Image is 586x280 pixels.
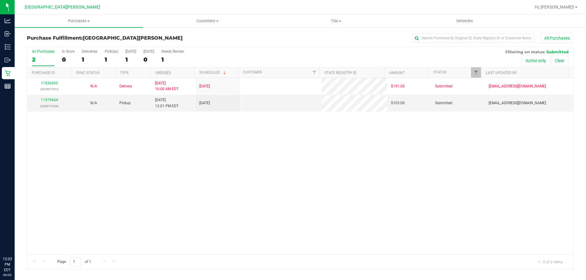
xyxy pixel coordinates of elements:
a: Ordered [155,71,171,75]
button: All Purchases [540,33,574,43]
inline-svg: Analytics [5,18,11,24]
p: 09/20 [3,273,12,277]
inline-svg: Retail [5,70,11,76]
span: [GEOGRAPHIC_DATA][PERSON_NAME] [25,5,100,10]
div: 1 [82,56,97,63]
div: 0 [143,56,154,63]
span: [GEOGRAPHIC_DATA][PERSON_NAME] [83,35,183,41]
span: [DATE] 12:01 PM EDT [155,97,179,109]
button: N/A [90,83,97,89]
a: Customers [143,15,272,27]
span: [DATE] 10:00 AM EDT [155,80,179,92]
button: N/A [90,100,97,106]
a: Tills [272,15,400,27]
a: Status [433,70,447,74]
span: Tills [272,18,400,24]
span: [DATE] [199,83,210,89]
span: Submitted [546,49,569,54]
a: Purchase ID [32,71,55,75]
div: PickUps [105,49,118,54]
span: Not Applicable [90,84,97,88]
inline-svg: Outbound [5,57,11,63]
p: (322927201) [31,86,68,92]
div: 1 [161,56,184,63]
span: Hi, [PERSON_NAME]! [535,5,574,9]
a: 11979464 [41,98,58,102]
div: 0 [62,56,74,63]
a: Customer [243,70,262,74]
span: Filtering on status: [505,49,545,54]
div: Deliveries [82,49,97,54]
a: Filter [309,67,319,78]
span: 1 - 2 of 2 items [533,257,567,266]
p: (326077926) [31,103,68,109]
a: Type [120,71,129,75]
span: Purchases [15,18,143,24]
inline-svg: Inbound [5,31,11,37]
span: Delivery [119,83,132,89]
span: Customers [143,18,271,24]
div: [DATE] [143,49,154,54]
span: Page of 1 [52,257,96,267]
div: Needs Review [161,49,184,54]
a: Scheduled [199,70,227,75]
span: [EMAIL_ADDRESS][DOMAIN_NAME] [489,83,546,89]
span: [DATE] [199,100,210,106]
div: 1 [125,56,136,63]
a: Sync Status [76,71,99,75]
button: Clear [551,55,569,66]
inline-svg: Inventory [5,44,11,50]
span: Submitted [435,83,452,89]
div: 1 [105,56,118,63]
span: Not Applicable [90,101,97,105]
span: $103.00 [391,100,405,106]
a: Deliveries [400,15,529,27]
button: Active only [522,55,550,66]
div: In Store [62,49,74,54]
a: Amount [389,71,405,75]
a: Last Updated By [486,71,517,75]
div: All Purchases [32,49,55,54]
h3: Purchase Fulfillment: [27,35,209,41]
p: 12:02 PM EDT [3,256,12,273]
div: 2 [32,56,55,63]
span: $191.00 [391,83,405,89]
span: Deliveries [448,18,481,24]
a: 11936495 [41,81,58,85]
a: Filter [471,67,481,78]
span: [EMAIL_ADDRESS][DOMAIN_NAME] [489,100,546,106]
input: 1 [70,257,81,267]
div: [DATE] [125,49,136,54]
input: Search Purchase ID, Original ID, State Registry ID or Customer Name... [412,34,534,43]
iframe: Resource center [6,231,24,250]
a: State Registry ID [324,71,356,75]
span: Pickup [119,100,131,106]
inline-svg: Reports [5,83,11,89]
a: Purchases [15,15,143,27]
span: Submitted [435,100,452,106]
